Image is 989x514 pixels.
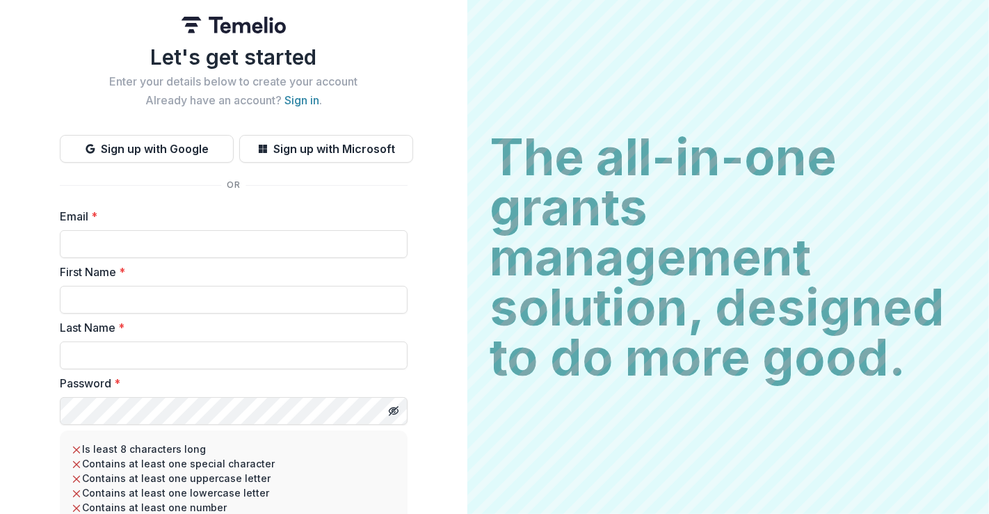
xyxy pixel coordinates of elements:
h2: Enter your details below to create your account [60,75,408,88]
a: Sign in [284,93,319,107]
h1: Let's get started [60,45,408,70]
li: Contains at least one special character [71,456,396,471]
h2: Already have an account? . [60,94,408,107]
li: Is least 8 characters long [71,442,396,456]
li: Contains at least one uppercase letter [71,471,396,485]
label: First Name [60,264,399,280]
li: Contains at least one lowercase letter [71,485,396,500]
label: Email [60,208,399,225]
button: Sign up with Microsoft [239,135,413,163]
img: Temelio [182,17,286,33]
button: Toggle password visibility [383,400,405,422]
button: Sign up with Google [60,135,234,163]
label: Last Name [60,319,399,336]
label: Password [60,375,399,392]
